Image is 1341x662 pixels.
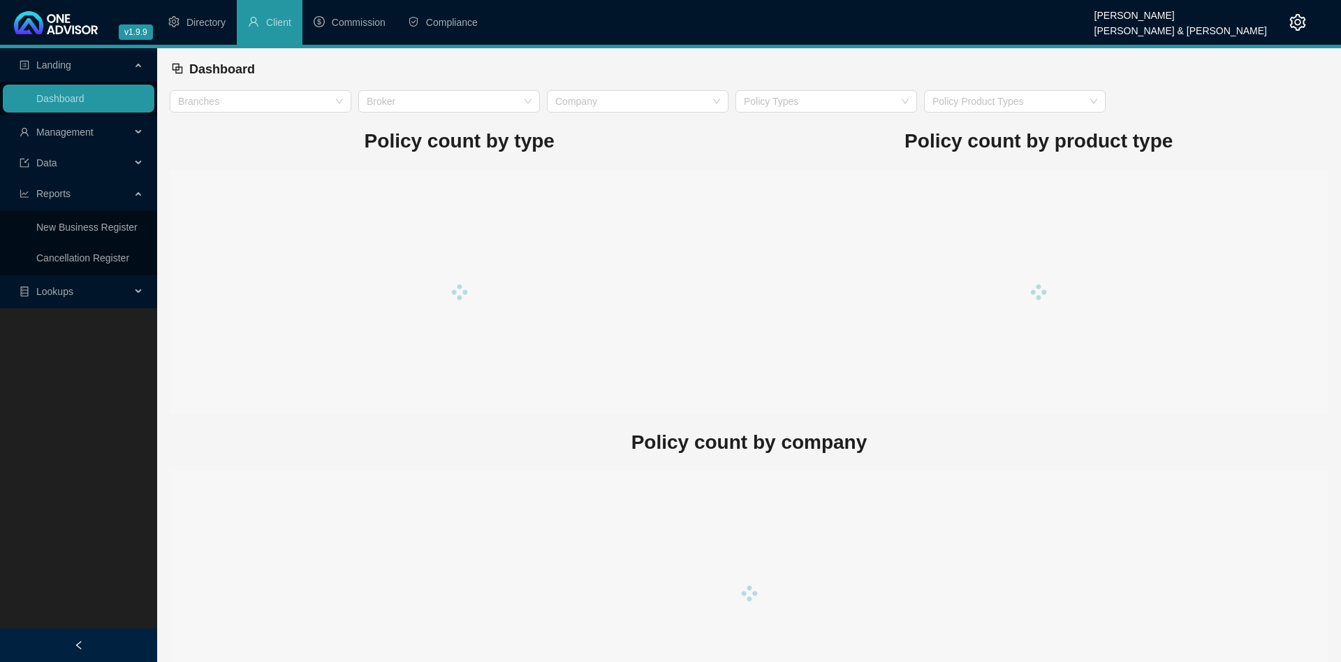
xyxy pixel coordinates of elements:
[36,59,71,71] span: Landing
[14,11,98,34] img: 2df55531c6924b55f21c4cf5d4484680-logo-light.svg
[189,62,255,76] span: Dashboard
[36,222,138,233] a: New Business Register
[168,16,179,27] span: setting
[1094,3,1267,19] div: [PERSON_NAME]
[36,286,73,297] span: Lookups
[170,427,1328,458] h1: Policy count by company
[20,287,29,296] span: database
[749,126,1329,157] h1: Policy count by product type
[20,60,29,70] span: profile
[36,252,129,264] a: Cancellation Register
[266,17,291,28] span: Client
[36,157,57,168] span: Data
[426,17,478,28] span: Compliance
[36,127,94,138] span: Management
[248,16,259,27] span: user
[171,62,184,75] span: block
[36,188,71,199] span: Reports
[119,24,153,40] span: v1.9.9
[20,189,29,199] span: line-chart
[1289,14,1306,31] span: setting
[74,640,84,650] span: left
[186,17,226,28] span: Directory
[20,158,29,168] span: import
[314,16,325,27] span: dollar
[170,126,749,157] h1: Policy count by type
[36,93,85,104] a: Dashboard
[1094,19,1267,34] div: [PERSON_NAME] & [PERSON_NAME]
[332,17,386,28] span: Commission
[20,127,29,137] span: user
[408,16,419,27] span: safety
